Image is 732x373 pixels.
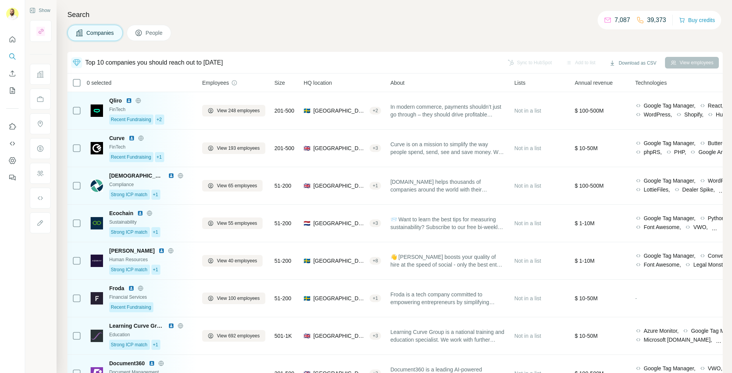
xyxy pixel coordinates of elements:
span: 🇬🇧 [304,144,310,152]
span: PHP, [674,148,686,156]
h4: Search [67,9,723,20]
div: Financial Services [109,294,193,301]
span: $ 10-50M [575,333,598,339]
button: View 55 employees [202,217,263,229]
span: 201-500 [275,144,294,152]
span: Not in a list [514,258,541,264]
span: Font Awesome, [644,223,681,231]
img: LinkedIn logo [168,173,174,179]
span: 👋 [PERSON_NAME] boosts your quality of hire at the speed of social - only the best enter your ATS... [390,253,505,269]
span: 🇸🇪 [304,107,310,115]
span: View 248 employees [217,107,260,114]
span: About [390,79,405,87]
span: WordPress, [644,111,672,118]
div: + 3 [369,332,381,339]
span: 📨 Want to learn the best tips for measuring sustainability? Subscribe to our free bi-weekly newsl... [390,216,505,231]
span: 🇬🇧 [304,182,310,190]
span: [GEOGRAPHIC_DATA], [GEOGRAPHIC_DATA] [313,144,366,152]
span: - [635,295,637,301]
span: Google Tag Manager, [644,102,696,110]
span: 🇳🇱 [304,219,310,227]
span: Google Tag Manager, [644,252,696,260]
span: Google Tag Manager, [644,214,696,222]
img: LinkedIn logo [129,135,135,141]
div: + 8 [369,257,381,264]
div: Top 10 companies you should reach out to [DATE] [85,58,223,67]
span: $ 100-500M [575,108,604,114]
span: 0 selected [87,79,112,87]
div: Compliance [109,181,193,188]
span: +1 [153,229,158,236]
img: LinkedIn logo [158,248,165,254]
span: [GEOGRAPHIC_DATA], [GEOGRAPHIC_DATA], [GEOGRAPHIC_DATA] [313,332,366,340]
img: Logo of Ecochain [91,217,103,229]
span: $ 10-50M [575,145,598,151]
span: [GEOGRAPHIC_DATA], [GEOGRAPHIC_DATA] [313,257,366,265]
span: $ 1-10M [575,258,595,264]
button: Dashboard [6,154,19,168]
button: Show [24,5,56,16]
span: 🇬🇧 [304,332,310,340]
span: $ 1-10M [575,220,595,226]
span: Companies [86,29,115,37]
span: View 692 employees [217,332,260,339]
span: 51-200 [275,219,292,227]
span: View 40 employees [217,257,257,264]
img: Logo of Qliro [91,104,103,117]
button: Quick start [6,33,19,46]
span: Shopify, [684,111,704,118]
span: Not in a list [514,220,541,226]
span: +1 [153,341,158,348]
div: Human Resources [109,256,193,263]
span: Strong ICP match [111,229,148,236]
span: Size [275,79,285,87]
span: Lists [514,79,526,87]
span: Not in a list [514,183,541,189]
span: VWO, [708,364,722,372]
span: Not in a list [514,295,541,301]
span: Recent Fundraising [111,116,151,123]
button: View 193 employees [202,142,265,154]
span: HQ location [304,79,332,87]
span: VWO, [693,223,708,231]
img: Logo of Learning Curve Group [91,330,103,342]
span: +1 [153,266,158,273]
span: Not in a list [514,333,541,339]
div: + 3 [369,220,381,227]
span: Recent Fundraising [111,154,151,161]
p: 39,373 [647,15,666,25]
span: [GEOGRAPHIC_DATA], [GEOGRAPHIC_DATA] [313,107,366,115]
span: [GEOGRAPHIC_DATA], [GEOGRAPHIC_DATA], [GEOGRAPHIC_DATA] [313,182,366,190]
img: LinkedIn logo [137,210,143,216]
span: Azure Monitor, [644,327,679,335]
button: View 40 employees [202,255,263,267]
span: [DOMAIN_NAME] helps thousands of companies around the world with their information security, data... [390,178,505,193]
span: Strong ICP match [111,266,148,273]
span: Google Tag Manager, [644,139,696,147]
span: Document360 [109,359,145,367]
button: Download as CSV [604,57,662,69]
span: [DEMOGRAPHIC_DATA][DOMAIN_NAME] [109,172,164,180]
span: Learning Curve Group [109,322,164,330]
span: Ecochain [109,209,133,217]
span: View 193 employees [217,145,260,152]
button: View 65 employees [202,180,263,192]
span: 🇸🇪 [304,257,310,265]
span: phpRS, [644,148,662,156]
span: 🇸🇪 [304,294,310,302]
span: Froda [109,284,124,292]
span: Learning Curve Group is a national training and education specialist. We work with further educat... [390,328,505,344]
img: Logo of Curve [91,142,103,154]
span: Dealer Spike, [682,186,715,193]
button: Feedback [6,171,19,185]
button: Search [6,50,19,63]
span: +2 [156,116,162,123]
div: + 2 [369,107,381,114]
img: Logo of Adway [91,255,103,267]
p: 7,087 [615,15,630,25]
span: +1 [156,154,162,161]
button: Use Surfe API [6,137,19,151]
img: LinkedIn logo [128,285,134,291]
img: LinkedIn logo [126,98,132,104]
span: React, [708,102,723,110]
